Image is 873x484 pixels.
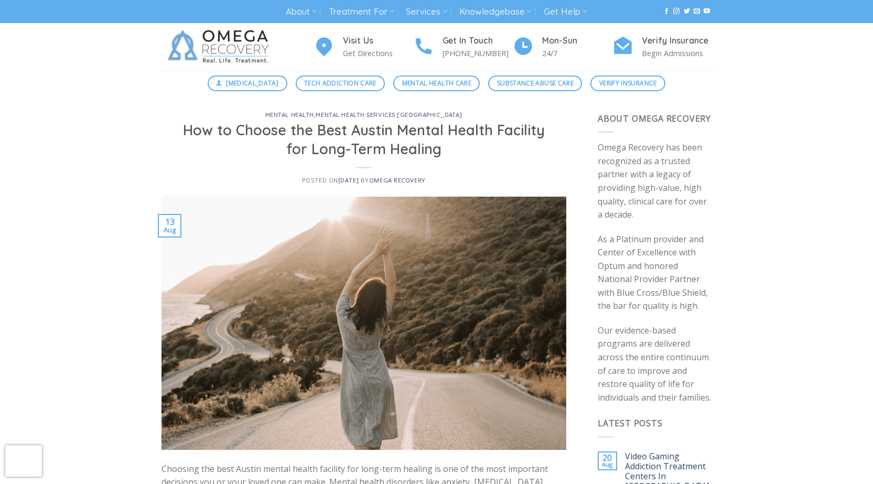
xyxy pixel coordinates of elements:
h1: How to Choose the Best Austin Mental Health Facility for Long-Term Healing [174,121,554,158]
span: Posted on [302,176,359,184]
h4: Mon-Sun [542,34,612,48]
a: Verify Insurance Begin Admissions [612,34,712,60]
a: Visit Us Get Directions [314,34,413,60]
span: [MEDICAL_DATA] [226,78,278,88]
p: 24/7 [542,47,612,59]
a: Follow on YouTube [704,8,710,15]
a: Knowledgebase [459,2,532,21]
span: Mental Health Care [402,78,471,88]
a: Mental Health Care [393,76,480,91]
a: Get In Touch [PHONE_NUMBER] [413,34,513,60]
a: mental health [265,111,314,119]
h4: Visit Us [343,34,413,48]
a: Follow on Twitter [684,8,690,15]
p: Omega Recovery has been recognized as a trusted partner with a legacy of providing high-value, hi... [598,141,712,222]
span: About Omega Recovery [598,113,711,124]
p: As a Platinum provider and Center of Excellence with Optum and honored National Provider Partner ... [598,233,712,314]
a: Follow on Instagram [673,8,680,15]
a: Treatment For [329,2,394,21]
span: by [361,176,426,184]
a: Tech Addiction Care [296,76,385,91]
span: Latest Posts [598,417,663,429]
p: Get Directions [343,47,413,59]
p: Begin Admissions [642,47,712,59]
a: Omega Recovery [369,176,426,184]
a: Send us an email [694,8,700,15]
a: Services [406,2,447,21]
a: About [286,2,317,21]
span: Tech Addiction Care [304,78,376,88]
a: Verify Insurance [590,76,665,91]
img: Omega Recovery [161,23,279,70]
h4: Get In Touch [443,34,513,48]
a: [MEDICAL_DATA] [208,76,287,91]
iframe: reCAPTCHA [5,445,42,477]
a: Substance Abuse Care [488,76,582,91]
h4: Verify Insurance [642,34,712,48]
p: Our evidence-based programs are delivered across the entire continuum of care to improve and rest... [598,324,712,405]
img: Austin TX Mental Health Facility [161,197,567,450]
h6: , [174,112,554,119]
a: Get Help [544,2,587,21]
a: [DATE] [338,176,359,184]
span: Verify Insurance [599,78,657,88]
a: mental health services [GEOGRAPHIC_DATA] [316,111,462,119]
p: [PHONE_NUMBER] [443,47,513,59]
a: Follow on Facebook [663,8,670,15]
span: Substance Abuse Care [497,78,574,88]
